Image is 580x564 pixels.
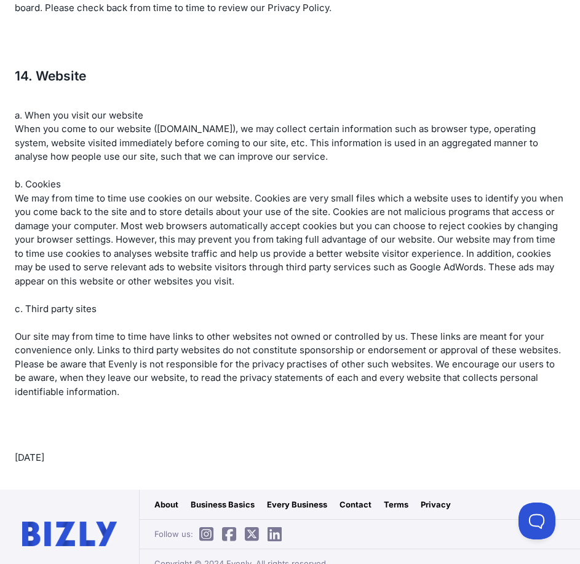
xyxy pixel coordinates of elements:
a: Terms [384,498,408,511]
p: [DATE] [15,451,565,465]
a: Contact [340,498,371,511]
iframe: Toggle Customer Support [518,503,555,539]
span: Follow us: [154,528,288,540]
a: Business Basics [191,498,255,511]
a: Every Business [267,498,327,511]
a: About [154,498,178,511]
h3: 14. Website [15,68,565,84]
p: a. When you visit our website When you come to our website ([DOMAIN_NAME]), we may collect certai... [15,109,565,399]
a: Privacy [421,498,451,511]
